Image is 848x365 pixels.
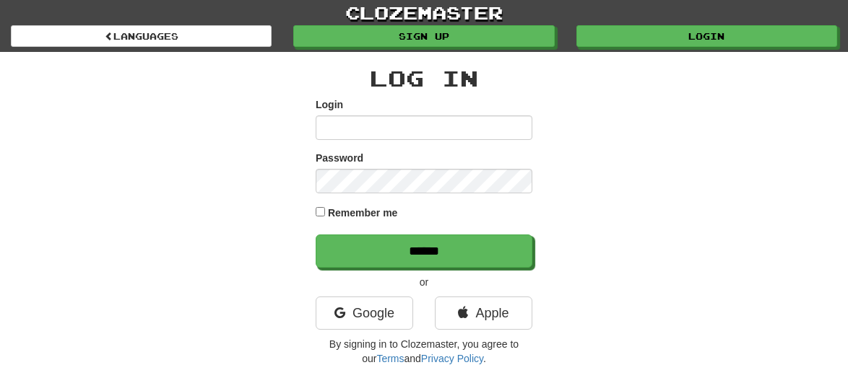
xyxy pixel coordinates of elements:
a: Terms [376,353,404,364]
label: Remember me [328,206,398,220]
label: Password [316,151,363,165]
label: Login [316,97,343,112]
a: Apple [435,296,532,330]
a: Privacy Policy [421,353,483,364]
a: Languages [11,25,272,47]
a: Login [576,25,837,47]
p: or [316,275,532,289]
a: Sign up [293,25,554,47]
h2: Log In [316,66,532,90]
a: Google [316,296,413,330]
